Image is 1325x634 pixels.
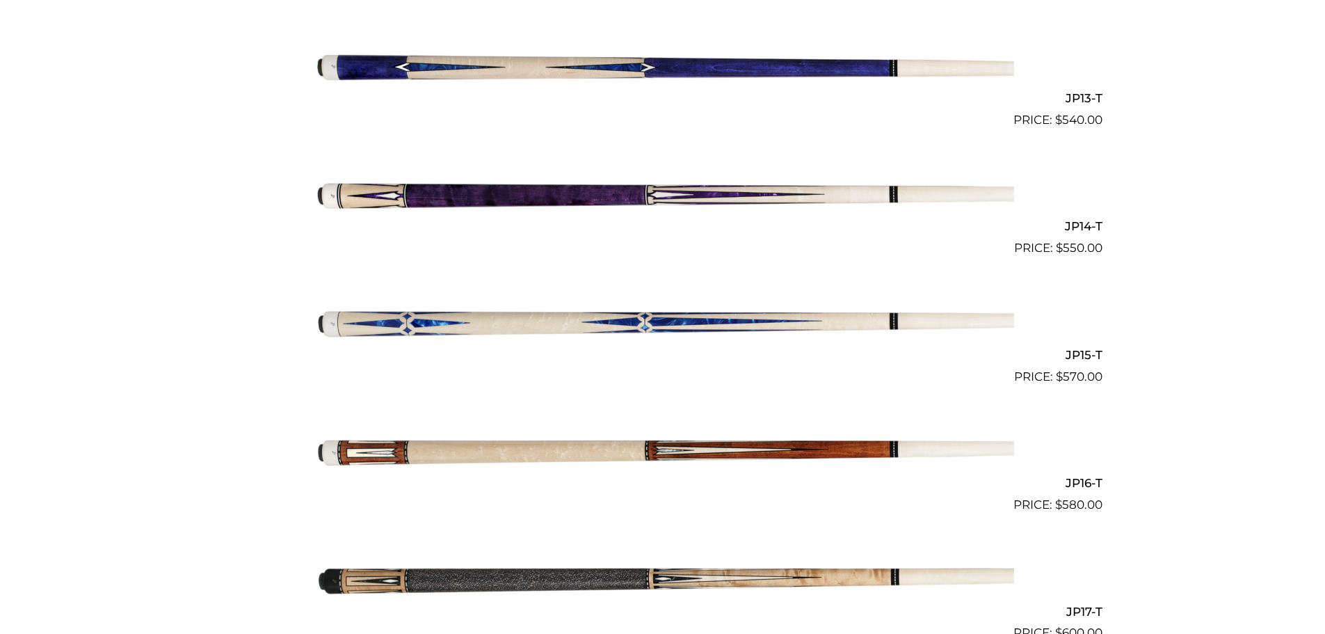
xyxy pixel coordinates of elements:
a: JP13-T $540.00 [223,7,1102,129]
h2: JP14-T [223,214,1102,239]
bdi: 570.00 [1056,370,1102,383]
a: JP14-T $550.00 [223,135,1102,257]
h2: JP13-T [223,86,1102,111]
img: JP14-T [312,135,1014,252]
h2: JP16-T [223,470,1102,496]
a: JP16-T $580.00 [223,392,1102,514]
span: $ [1056,241,1063,255]
a: JP15-T $570.00 [223,263,1102,386]
span: $ [1055,113,1062,127]
bdi: 580.00 [1055,498,1102,512]
bdi: 540.00 [1055,113,1102,127]
h2: JP15-T [223,342,1102,367]
img: JP16-T [312,392,1014,509]
span: $ [1056,370,1063,383]
img: JP13-T [312,7,1014,124]
img: JP15-T [312,263,1014,380]
bdi: 550.00 [1056,241,1102,255]
span: $ [1055,498,1062,512]
h2: JP17-T [223,599,1102,624]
